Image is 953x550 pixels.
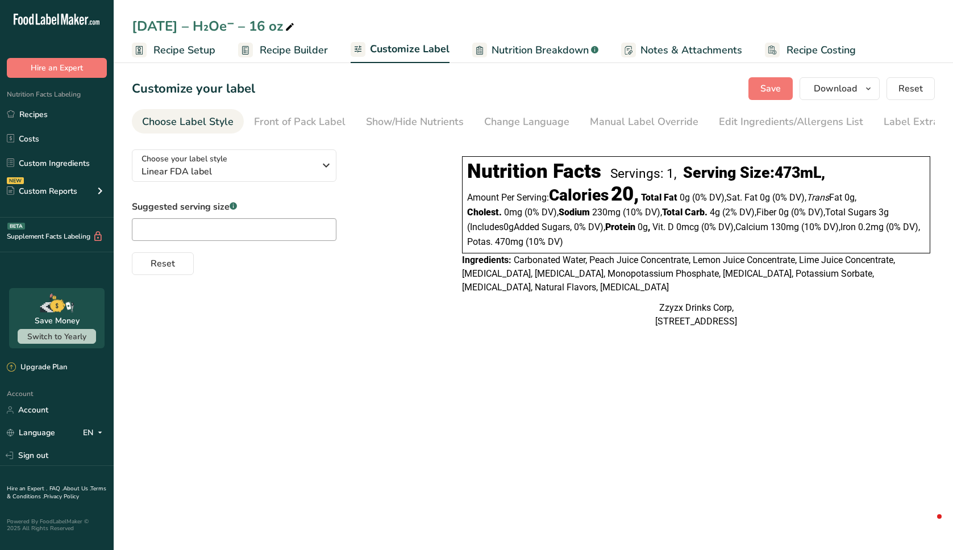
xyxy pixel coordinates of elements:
a: FAQ . [49,485,63,493]
span: 0g [503,222,514,232]
span: , [839,222,840,232]
h1: Customize your label [132,80,255,98]
button: Reset [132,252,194,275]
span: 0mcg [676,222,699,232]
div: Nutrition Facts [467,160,601,183]
a: Recipe Builder [238,37,328,63]
button: Save [748,77,793,100]
div: Upgrade Plan [7,362,67,373]
span: ‏(10% DV) [801,222,840,232]
a: Notes & Attachments [621,37,742,63]
a: Language [7,423,55,443]
div: Zzyzx Drinks Corp, [STREET_ADDRESS] [462,301,930,328]
span: 0g [779,207,789,218]
span: Linear FDA label [142,165,315,178]
span: Reset [898,82,923,95]
span: Choose your label style [142,153,227,165]
span: Sodium [559,207,590,218]
span: Total Sugars [825,207,876,218]
a: Nutrition Breakdown [472,37,598,63]
a: Recipe Setup [132,37,215,63]
span: , [557,207,559,218]
span: Total Fat [641,192,677,203]
div: Edit Ingredients/Allergens List [719,114,863,130]
button: Choose your label style Linear FDA label [132,149,336,182]
span: 4g [710,207,720,218]
a: Terms & Conditions . [7,485,106,501]
span: , [855,192,856,203]
span: ‏0% DV) [574,222,605,232]
a: Recipe Costing [765,37,856,63]
span: ‏(10% DV) [623,207,662,218]
span: Iron [840,222,856,232]
div: Save Money [35,315,80,327]
label: Suggested serving size [132,200,336,214]
span: Recipe Setup [153,43,215,58]
span: Potas. [467,236,493,247]
button: Download [800,77,880,100]
button: Switch to Yearly [18,329,96,344]
span: Vit. D [652,222,674,232]
div: EN [83,426,107,440]
div: Choose Label Style [142,114,234,130]
span: 230mg [592,207,621,218]
span: Reset [151,257,175,270]
span: Fiber [756,207,776,218]
span: , [823,207,825,218]
span: 130mg [771,222,799,232]
span: , [755,207,756,218]
div: [DATE] – H₂Oe⁻ – 16 oz [132,16,297,36]
span: Switch to Yearly [27,331,86,342]
span: ‏(0% DV) [692,192,726,203]
span: Save [760,82,781,95]
span: 0mg [504,207,522,218]
a: About Us . [63,485,90,493]
div: Servings: 1, [610,166,676,181]
span: Cholest. [467,207,502,218]
span: 0.2mg [858,222,884,232]
span: 0g [844,192,855,203]
span: , [918,222,920,232]
span: Carbonated Water, Peach Juice Concentrate, Lemon Juice Concentrate, Lime Juice Concentrate, [MEDI... [462,255,895,293]
span: Calories [549,186,609,205]
span: 0g [760,192,770,203]
span: 0g [638,222,648,232]
span: Recipe Builder [260,43,328,58]
span: 20, [611,182,639,206]
span: 3g [879,207,889,218]
div: Serving Size: , [683,164,825,182]
div: Front of Pack Label [254,114,346,130]
span: Sat. Fat [726,192,758,203]
span: , [570,222,572,232]
div: Change Language [484,114,569,130]
a: Hire an Expert . [7,485,47,493]
span: ‏(0% DV) [886,222,920,232]
span: ( [467,222,470,232]
div: Custom Reports [7,185,77,197]
button: Hire an Expert [7,58,107,78]
span: Includes Added Sugars [467,222,572,232]
span: Fat [806,192,842,203]
span: ‏(0% DV) [791,207,825,218]
span: ‏(0% DV) [772,192,806,203]
span: , [734,222,735,232]
button: Reset [887,77,935,100]
div: Show/Hide Nutrients [366,114,464,130]
span: Customize Label [370,41,450,57]
i: Trans [806,192,829,203]
span: Ingredients: [462,255,511,265]
div: NEW [7,177,24,184]
span: , [725,192,726,203]
span: 0g [680,192,690,203]
span: , [660,207,662,218]
span: Notes & Attachments [640,43,742,58]
a: Customize Label [351,36,450,64]
iframe: Intercom live chat [914,511,942,539]
span: ‏(0% DV) [701,222,735,232]
span: 470mg [495,236,523,247]
span: , [805,192,806,203]
span: ‏(10% DV) [526,236,563,247]
span: Protein [605,222,635,232]
span: , [604,222,605,232]
div: Amount Per Serving: [467,188,639,204]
